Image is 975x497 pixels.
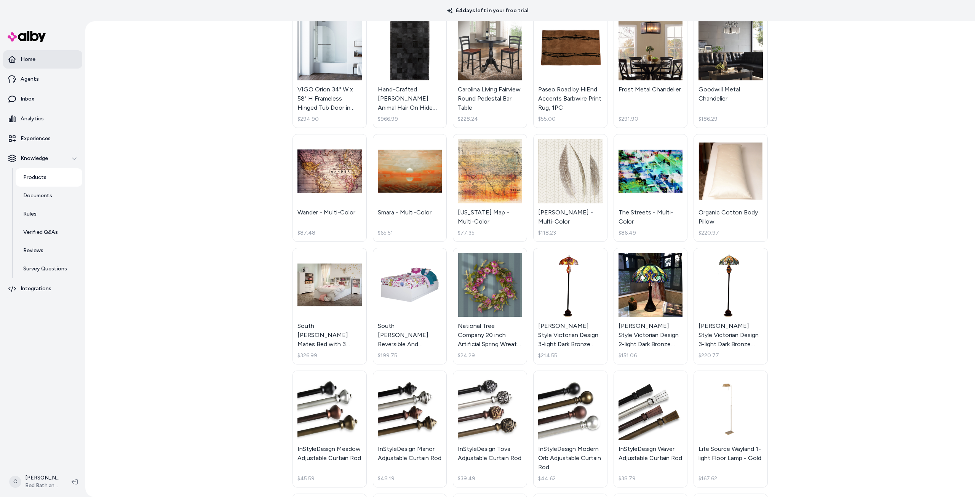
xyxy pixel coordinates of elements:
a: VIGO Orion 34" W x 58" H Frameless Hinged Tub Door in Stainless SteelVIGO Orion 34" W x 58" H Fra... [292,11,367,128]
a: Feather Pat - Multi-Color[PERSON_NAME] - Multi-Color$118.23 [533,134,607,242]
a: InStyleDesign Meadow Adjustable Curtain RodInStyleDesign Meadow Adjustable Curtain Rod$45.59 [292,371,367,487]
p: Agents [21,75,39,83]
a: InStyleDesign Modern Orb Adjustable Curtain RodInStyleDesign Modern Orb Adjustable Curtain Rod$44.62 [533,371,607,487]
a: Experiences [3,129,82,148]
a: Home [3,50,82,69]
p: Analytics [21,115,44,123]
p: Reviews [23,247,43,254]
span: C [9,476,21,488]
a: Tiffany Style Victorian Design 2-light Dark Bronze Table Lamp[PERSON_NAME] Style Victorian Design... [614,248,688,365]
p: Documents [23,192,52,200]
a: Products [16,168,82,187]
p: Verified Q&As [23,229,58,236]
p: Products [23,174,46,181]
a: Smara - Multi-ColorSmara - Multi-Color$65.51 [373,134,447,242]
a: Agents [3,70,82,88]
span: Bed Bath and Beyond [25,482,59,489]
a: Survey Questions [16,260,82,278]
button: C[PERSON_NAME]Bed Bath and Beyond [5,470,66,494]
a: Texas Map - Multi-Color[US_STATE] Map - Multi-Color$77.35 [453,134,527,242]
p: Inbox [21,95,34,103]
a: Hand-Crafted Aron Animal Hair On Hide Area RugHand-Crafted [PERSON_NAME] Animal Hair On Hide Area... [373,11,447,128]
a: Goodwill Metal ChandelierGoodwill Metal Chandelier$186.29 [694,11,768,128]
p: Experiences [21,135,51,142]
a: National Tree Company 20 inch Artificial Spring Wreath with Purple Daisy Blooms, Lavender Flowers... [453,248,527,365]
a: Integrations [3,280,82,298]
a: InStyleDesign Manor Adjustable Curtain RodInStyleDesign Manor Adjustable Curtain Rod$48.19 [373,371,447,487]
a: InStyleDesign Waver Adjustable Curtain RodInStyleDesign Waver Adjustable Curtain Rod$38.79 [614,371,688,487]
a: South Shore Vito Reversible And Contemporary Style Twin SizeSouth [PERSON_NAME] Reversible And Co... [373,248,447,365]
a: Chloe Tiffany Style Victorian Design 3-light Dark Bronze Floor Lamp[PERSON_NAME] Style Victorian ... [694,248,768,365]
p: 64 days left in your free trial [443,7,533,14]
a: Lite Source Wayland 1-light Floor Lamp - GoldLite Source Wayland 1-light Floor Lamp - Gold$167.62 [694,371,768,487]
a: Organic Cotton Body PillowOrganic Cotton Body Pillow$220.97 [694,134,768,242]
a: Rules [16,205,82,223]
a: South Shore Vito Mates Bed with 3 DrawersSouth [PERSON_NAME] Mates Bed with 3 Drawers$326.99 [292,248,367,365]
p: Knowledge [21,155,48,162]
p: Survey Questions [23,265,67,273]
a: Documents [16,187,82,205]
a: Paseo Road by HiEnd Accents Barbwire Print Rug, 1PCPaseo Road by HiEnd Accents Barbwire Print Rug... [533,11,607,128]
p: [PERSON_NAME] [25,474,59,482]
p: Home [21,56,35,63]
a: Carolina Living Fairview Round Pedestal Bar TableCarolina Living Fairview Round Pedestal Bar Tabl... [453,11,527,128]
a: Reviews [16,241,82,260]
a: Verified Q&As [16,223,82,241]
p: Rules [23,210,37,218]
img: alby Logo [8,31,46,42]
p: Integrations [21,285,51,292]
button: Knowledge [3,149,82,168]
a: Frost Metal ChandelierFrost Metal Chandelier$291.90 [614,11,688,128]
a: Wander - Multi-ColorWander - Multi-Color$87.48 [292,134,367,242]
a: Analytics [3,110,82,128]
a: InStyleDesign Tova Adjustable Curtain RodInStyleDesign Tova Adjustable Curtain Rod$39.49 [453,371,527,487]
a: Tiffany Style Victorian Design 3-light Dark Bronze Floor Lamp[PERSON_NAME] Style Victorian Design... [533,248,607,365]
a: The Streets - Multi-ColorThe Streets - Multi-Color$86.49 [614,134,688,242]
a: Inbox [3,90,82,108]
